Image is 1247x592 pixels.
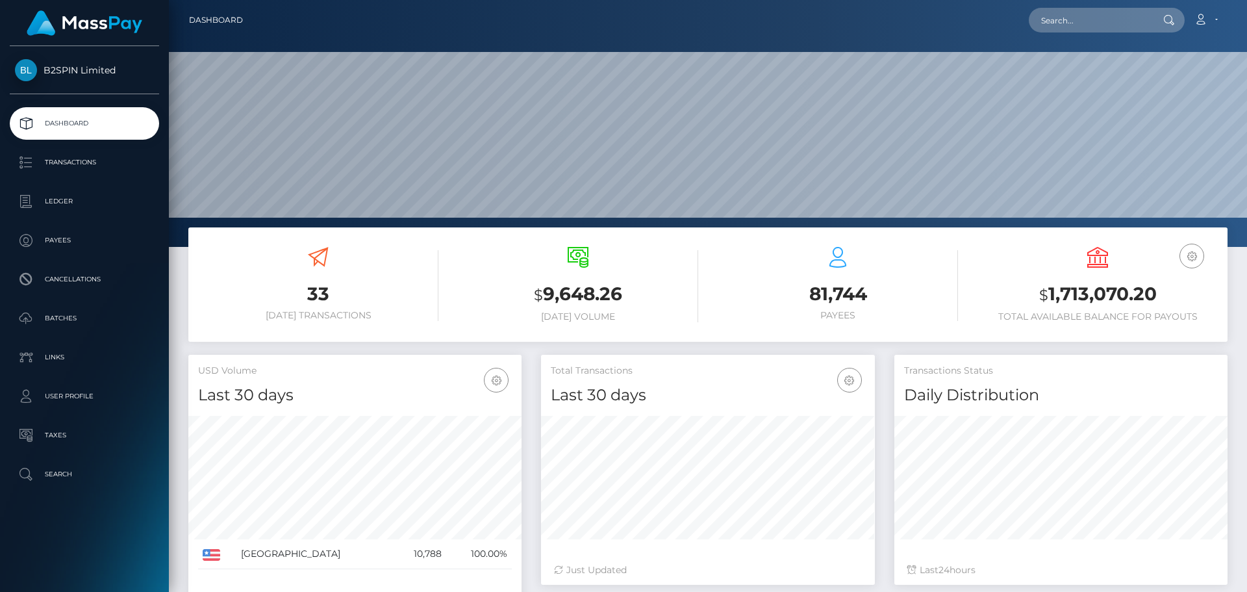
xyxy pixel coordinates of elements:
[15,426,154,445] p: Taxes
[203,549,220,561] img: US.png
[977,311,1218,322] h6: Total Available Balance for Payouts
[15,231,154,250] p: Payees
[718,281,958,307] h3: 81,744
[10,419,159,452] a: Taxes
[904,365,1218,378] h5: Transactions Status
[15,114,154,133] p: Dashboard
[458,311,698,322] h6: [DATE] Volume
[15,192,154,211] p: Ledger
[393,539,446,569] td: 10,788
[1029,8,1151,32] input: Search...
[236,539,393,569] td: [GEOGRAPHIC_DATA]
[10,64,159,76] span: B2SPIN Limited
[198,281,438,307] h3: 33
[938,564,950,576] span: 24
[10,302,159,335] a: Batches
[27,10,142,36] img: MassPay Logo
[15,309,154,328] p: Batches
[15,387,154,406] p: User Profile
[551,384,864,407] h4: Last 30 days
[458,281,698,308] h3: 9,648.26
[551,365,864,378] h5: Total Transactions
[10,146,159,179] a: Transactions
[907,563,1215,577] div: Last hours
[10,185,159,218] a: Ledger
[189,6,243,34] a: Dashboard
[15,465,154,484] p: Search
[15,348,154,367] p: Links
[1039,286,1048,304] small: $
[198,310,438,321] h6: [DATE] Transactions
[977,281,1218,308] h3: 1,713,070.20
[198,365,512,378] h5: USD Volume
[10,107,159,140] a: Dashboard
[10,224,159,257] a: Payees
[10,341,159,374] a: Links
[904,384,1218,407] h4: Daily Distribution
[198,384,512,407] h4: Last 30 days
[446,539,512,569] td: 100.00%
[10,263,159,296] a: Cancellations
[15,153,154,172] p: Transactions
[15,59,37,81] img: B2SPIN Limited
[10,380,159,413] a: User Profile
[718,310,958,321] h6: Payees
[15,270,154,289] p: Cancellations
[10,458,159,491] a: Search
[554,563,861,577] div: Just Updated
[534,286,543,304] small: $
